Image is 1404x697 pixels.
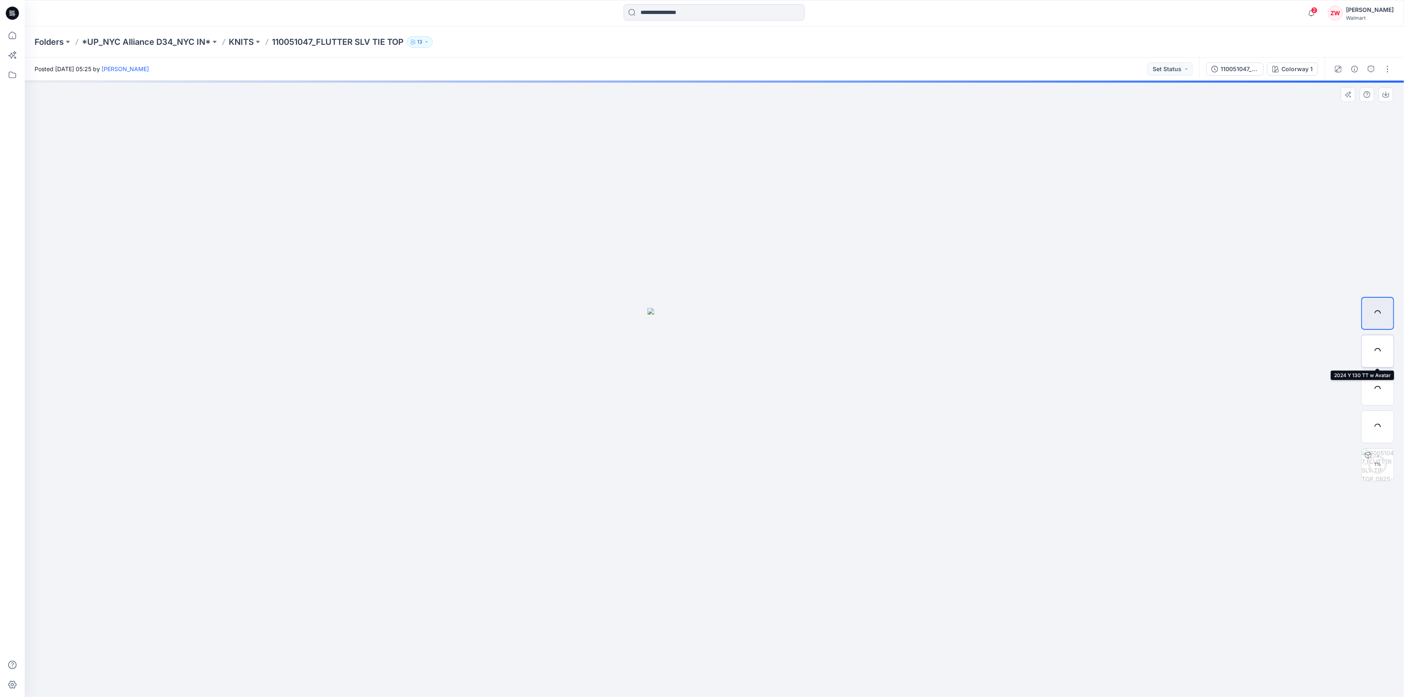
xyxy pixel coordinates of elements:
button: Colorway 1 [1267,63,1318,76]
div: Walmart [1346,15,1394,21]
span: 2 [1311,7,1318,14]
div: [PERSON_NAME] [1346,5,1394,15]
p: 13 [417,37,422,46]
div: 110051047_FLUTTER SLV TIE TOP_0925-1 [1221,65,1258,74]
button: 13 [407,36,433,48]
a: [PERSON_NAME] [102,65,149,72]
span: Posted [DATE] 05:25 by [35,65,149,73]
a: *UP_NYC Alliance D34_NYC IN* [82,36,211,48]
div: ZW [1328,6,1343,21]
button: Details [1348,63,1361,76]
div: 1 % [1368,461,1388,468]
a: Folders [35,36,64,48]
img: 110051047_FLUTTER SLV TIE TOP_0925-1 Colorway 1 [1362,449,1394,481]
button: 110051047_FLUTTER SLV TIE TOP_0925-1 [1206,63,1264,76]
div: Colorway 1 [1281,65,1313,74]
a: KNITS [229,36,254,48]
p: 110051047_FLUTTER SLV TIE TOP [272,36,404,48]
